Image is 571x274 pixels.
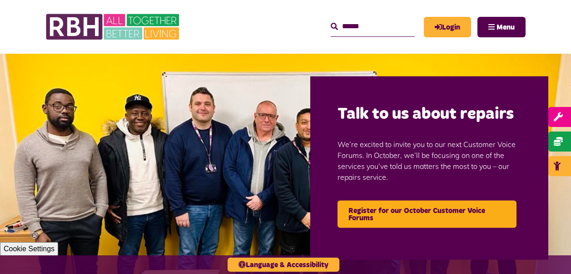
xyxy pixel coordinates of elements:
[228,258,339,272] button: Language & Accessibility
[497,24,515,31] span: Menu
[338,200,516,228] a: Register for our October Customer Voice Forums
[338,104,521,125] h2: Talk to us about repairs
[45,9,182,45] img: RBH
[477,17,526,37] button: Navigation
[338,125,521,196] p: We’re excited to invite you to our next Customer Voice Forums. In October, we’ll be focusing on o...
[424,17,471,37] a: MyRBH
